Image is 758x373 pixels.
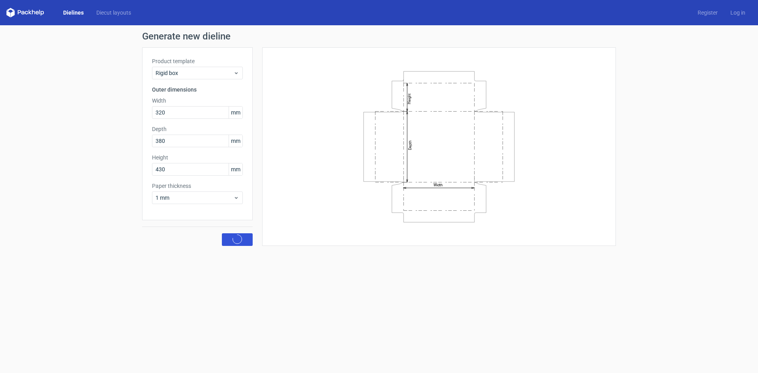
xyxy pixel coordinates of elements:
a: Dielines [57,9,90,17]
span: 1 mm [156,194,233,202]
text: Width [433,183,443,187]
a: Log in [724,9,752,17]
label: Paper thickness [152,182,243,190]
label: Product template [152,57,243,65]
h1: Generate new dieline [142,32,616,41]
a: Register [691,9,724,17]
text: Depth [408,140,412,150]
h3: Outer dimensions [152,86,243,94]
span: Rigid box [156,69,233,77]
span: mm [229,163,242,175]
label: Depth [152,125,243,133]
a: Diecut layouts [90,9,137,17]
span: mm [229,135,242,147]
label: Width [152,97,243,105]
text: Height [407,93,411,104]
label: Height [152,154,243,161]
span: mm [229,107,242,118]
